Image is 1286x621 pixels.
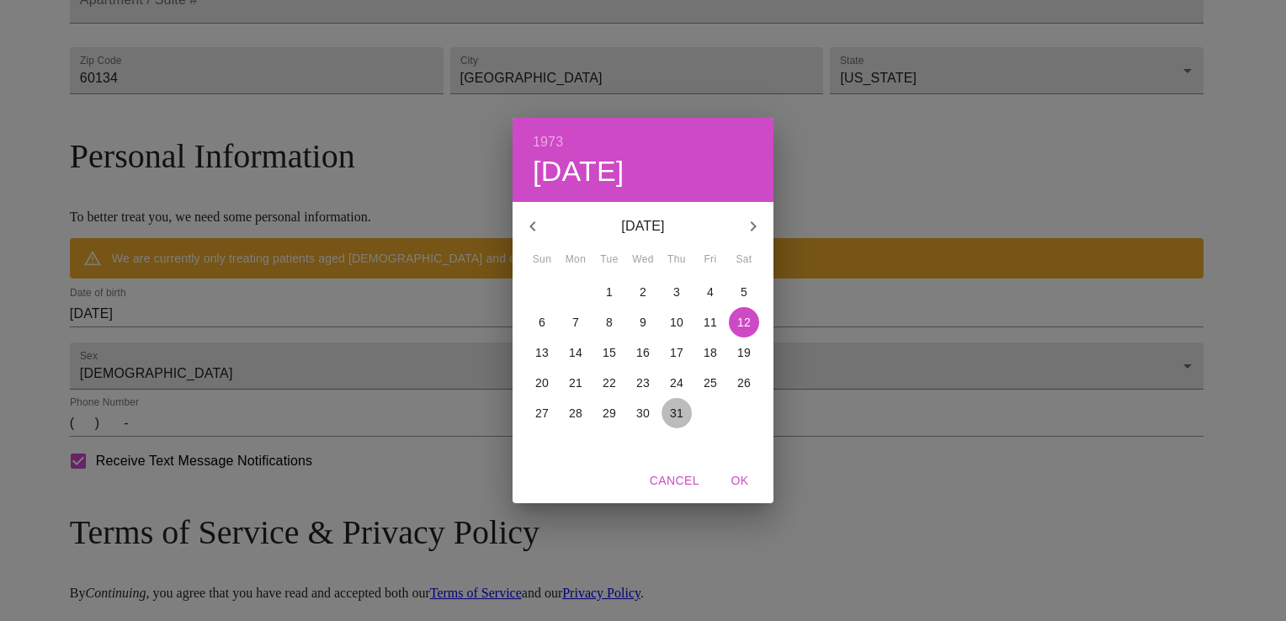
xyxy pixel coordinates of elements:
[527,307,557,337] button: 6
[527,398,557,428] button: 27
[561,368,591,398] button: 21
[662,277,692,307] button: 3
[640,314,646,331] p: 9
[640,284,646,300] p: 2
[533,154,624,189] button: [DATE]
[594,337,624,368] button: 15
[569,405,582,422] p: 28
[695,337,725,368] button: 18
[628,368,658,398] button: 23
[606,314,613,331] p: 8
[729,368,759,398] button: 26
[628,398,658,428] button: 30
[561,307,591,337] button: 7
[636,405,650,422] p: 30
[707,284,714,300] p: 4
[628,277,658,307] button: 2
[561,398,591,428] button: 28
[628,307,658,337] button: 9
[527,337,557,368] button: 13
[670,344,683,361] p: 17
[527,368,557,398] button: 20
[662,398,692,428] button: 31
[594,368,624,398] button: 22
[729,337,759,368] button: 19
[741,284,747,300] p: 5
[569,374,582,391] p: 21
[729,252,759,268] span: Sat
[561,337,591,368] button: 14
[695,307,725,337] button: 11
[603,344,616,361] p: 15
[628,337,658,368] button: 16
[704,374,717,391] p: 25
[535,374,549,391] p: 20
[594,307,624,337] button: 8
[729,277,759,307] button: 5
[603,405,616,422] p: 29
[662,368,692,398] button: 24
[713,465,767,496] button: OK
[572,314,579,331] p: 7
[670,374,683,391] p: 24
[636,374,650,391] p: 23
[662,252,692,268] span: Thu
[636,344,650,361] p: 16
[594,252,624,268] span: Tue
[695,252,725,268] span: Fri
[670,405,683,422] p: 31
[737,344,751,361] p: 19
[695,277,725,307] button: 4
[704,344,717,361] p: 18
[673,284,680,300] p: 3
[594,277,624,307] button: 1
[650,470,699,491] span: Cancel
[606,284,613,300] p: 1
[527,252,557,268] span: Sun
[737,374,751,391] p: 26
[561,252,591,268] span: Mon
[533,130,563,154] button: 1973
[695,368,725,398] button: 25
[704,314,717,331] p: 11
[594,398,624,428] button: 29
[737,314,751,331] p: 12
[662,307,692,337] button: 10
[670,314,683,331] p: 10
[729,307,759,337] button: 12
[539,314,545,331] p: 6
[553,216,733,236] p: [DATE]
[535,344,549,361] p: 13
[569,344,582,361] p: 14
[603,374,616,391] p: 22
[535,405,549,422] p: 27
[628,252,658,268] span: Wed
[643,465,706,496] button: Cancel
[662,337,692,368] button: 17
[720,470,760,491] span: OK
